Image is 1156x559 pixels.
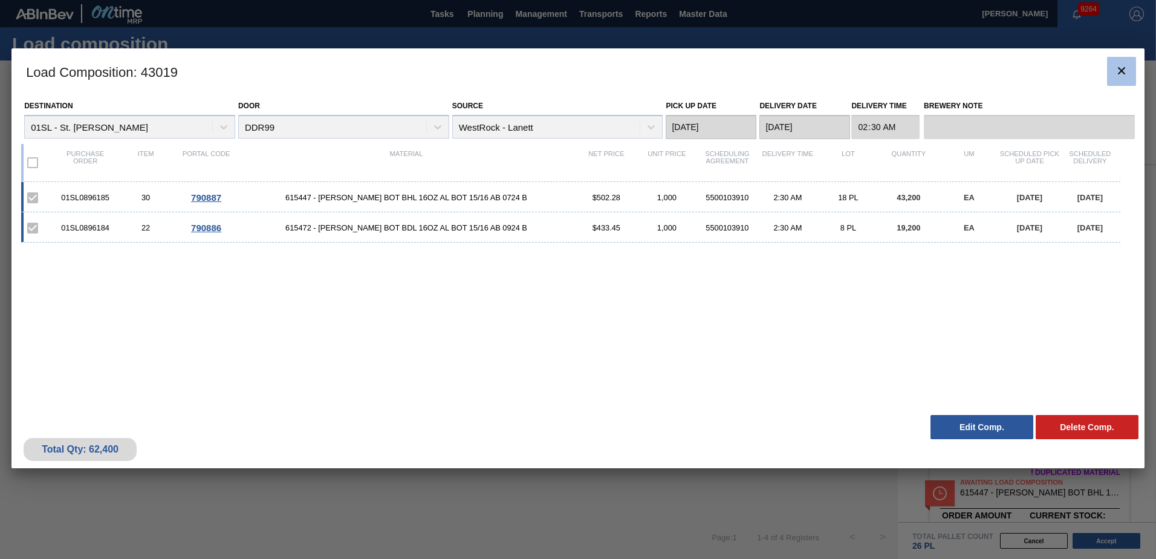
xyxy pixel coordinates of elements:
span: 790887 [191,192,221,203]
span: [DATE] [1077,193,1103,202]
input: mm/dd/yyyy [666,115,756,139]
div: UM [939,150,999,175]
div: Scheduled Pick up Date [999,150,1060,175]
span: [DATE] [1077,223,1103,232]
div: 5500103910 [697,193,758,202]
div: Material [236,150,576,175]
span: EA [964,223,975,232]
div: 18 PL [818,193,878,202]
div: Delivery Time [758,150,818,175]
div: Unit Price [637,150,697,175]
div: 01SL0896184 [55,223,115,232]
span: 790886 [191,223,221,233]
input: mm/dd/yyyy [759,115,850,139]
div: Scheduled Delivery [1060,150,1120,175]
button: Edit Comp. [930,415,1033,439]
label: Source [452,102,483,110]
div: Purchase order [55,150,115,175]
div: 2:30 AM [758,223,818,232]
div: 22 [115,223,176,232]
span: EA [964,193,975,202]
div: 5500103910 [697,223,758,232]
div: 30 [115,193,176,202]
div: Item [115,150,176,175]
div: Portal code [176,150,236,175]
label: Brewery Note [924,97,1135,115]
div: Total Qty: 62,400 [33,444,128,455]
span: 19,200 [897,223,920,232]
div: Net Price [576,150,637,175]
h3: Load Composition : 43019 [11,48,1145,94]
div: 8 PL [818,223,878,232]
div: 1,000 [637,193,697,202]
label: Door [238,102,260,110]
div: Go to Order [176,223,236,233]
div: 1,000 [637,223,697,232]
div: Quantity [878,150,939,175]
button: Delete Comp. [1036,415,1138,439]
span: [DATE] [1017,193,1042,202]
span: [DATE] [1017,223,1042,232]
div: 01SL0896185 [55,193,115,202]
div: $502.28 [576,193,637,202]
label: Delivery Time [851,97,920,115]
div: Scheduling Agreement [697,150,758,175]
span: 615447 - CARR BOT BHL 16OZ AL BOT 15/16 AB 0724 B [236,193,576,202]
div: 2:30 AM [758,193,818,202]
span: 615472 - CARR BOT BDL 16OZ AL BOT 15/16 AB 0924 B [236,223,576,232]
label: Pick up Date [666,102,716,110]
label: Destination [24,102,73,110]
div: Go to Order [176,192,236,203]
div: Lot [818,150,878,175]
label: Delivery Date [759,102,816,110]
span: 43,200 [897,193,920,202]
div: $433.45 [576,223,637,232]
